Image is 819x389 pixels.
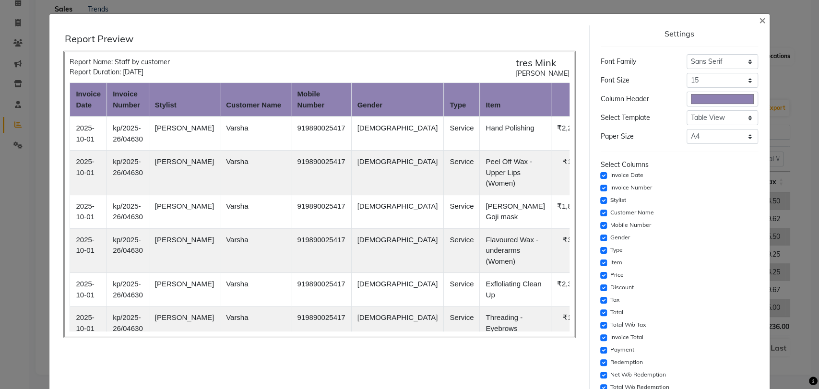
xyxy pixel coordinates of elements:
td: Hand Polishing [480,117,551,151]
div: [PERSON_NAME] [516,69,570,79]
div: Select Template [593,113,679,123]
td: Service [444,306,480,351]
td: [PERSON_NAME] [149,117,220,151]
label: Total W/o Tax [610,320,646,329]
td: ₹300.00 [551,228,595,273]
th: invoice number [107,83,149,117]
td: [PERSON_NAME] [149,273,220,306]
td: [PERSON_NAME] [149,306,220,351]
div: Report Duration: [DATE] [70,67,170,77]
label: Invoice Total [610,333,643,342]
td: Service [444,195,480,228]
label: Redemption [610,358,643,366]
td: [DEMOGRAPHIC_DATA] [351,306,444,351]
div: Settings [601,29,758,38]
div: Font Size [593,75,679,85]
div: Select Columns [601,160,758,170]
td: kp/2025-26/04630 [107,151,149,195]
td: kp/2025-26/04630 [107,306,149,351]
td: [DEMOGRAPHIC_DATA] [351,151,444,195]
td: Service [444,273,480,306]
td: 919890025417 [291,306,351,351]
td: 2025-10-01 [70,273,107,306]
td: ₹130.00 [551,306,595,351]
td: 919890025417 [291,273,351,306]
td: Peel Off Wax - Upper Lips (Women) [480,151,551,195]
th: price [551,83,595,117]
label: Customer Name [610,208,654,217]
label: Payment [610,345,634,354]
td: 919890025417 [291,195,351,228]
label: Item [610,258,622,267]
label: Net W/o Redemption [610,370,666,379]
td: [DEMOGRAPHIC_DATA] [351,273,444,306]
h5: tres Mink [516,57,570,69]
div: Report Preview [65,33,582,45]
td: [DEMOGRAPHIC_DATA] [351,195,444,228]
th: mobile number [291,83,351,117]
div: Column Header [593,94,679,104]
label: Stylist [610,196,626,204]
td: kp/2025-26/04630 [107,273,149,306]
td: kp/2025-26/04630 [107,117,149,151]
span: × [759,12,766,27]
td: ₹2,300.00 [551,273,595,306]
div: Font Family [593,57,679,67]
td: 2025-10-01 [70,195,107,228]
td: [DEMOGRAPHIC_DATA] [351,117,444,151]
td: [PERSON_NAME] [149,151,220,195]
td: 2025-10-01 [70,228,107,273]
td: [PERSON_NAME] [149,228,220,273]
label: Invoice Date [610,171,643,179]
td: Exfloliating Clean Up [480,273,551,306]
td: 2025-10-01 [70,306,107,351]
td: Service [444,151,480,195]
td: ₹150.00 [551,151,595,195]
th: gender [351,83,444,117]
td: Service [444,228,480,273]
label: Discount [610,283,634,292]
td: 919890025417 [291,117,351,151]
div: Paper Size [593,131,679,141]
td: Varsha [220,117,291,151]
td: Varsha [220,195,291,228]
td: 919890025417 [291,151,351,195]
div: Report Name: Staff by customer [70,57,170,67]
td: kp/2025-26/04630 [107,195,149,228]
td: 2025-10-01 [70,151,107,195]
td: [PERSON_NAME] Goji mask [480,195,551,228]
td: Varsha [220,306,291,351]
label: Gender [610,233,630,242]
td: 2025-10-01 [70,117,107,151]
td: Threading - Eyebrows (Women) [480,306,551,351]
th: customer name [220,83,291,117]
td: ₹2,200.00 [551,117,595,151]
th: invoice date [70,83,107,117]
td: ₹1,800.00 [551,195,595,228]
label: Price [610,271,624,279]
td: kp/2025-26/04630 [107,228,149,273]
label: Total [610,308,623,317]
th: type [444,83,480,117]
td: [DEMOGRAPHIC_DATA] [351,228,444,273]
th: item [480,83,551,117]
button: Close [751,6,773,33]
td: Service [444,117,480,151]
td: 919890025417 [291,228,351,273]
td: Varsha [220,228,291,273]
label: Mobile Number [610,221,651,229]
td: Varsha [220,273,291,306]
td: Varsha [220,151,291,195]
label: Type [610,246,623,254]
td: Flavoured Wax - underarms (Women) [480,228,551,273]
label: Tax [610,295,619,304]
label: Invoice Number [610,183,652,192]
td: [PERSON_NAME] [149,195,220,228]
th: stylist [149,83,220,117]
